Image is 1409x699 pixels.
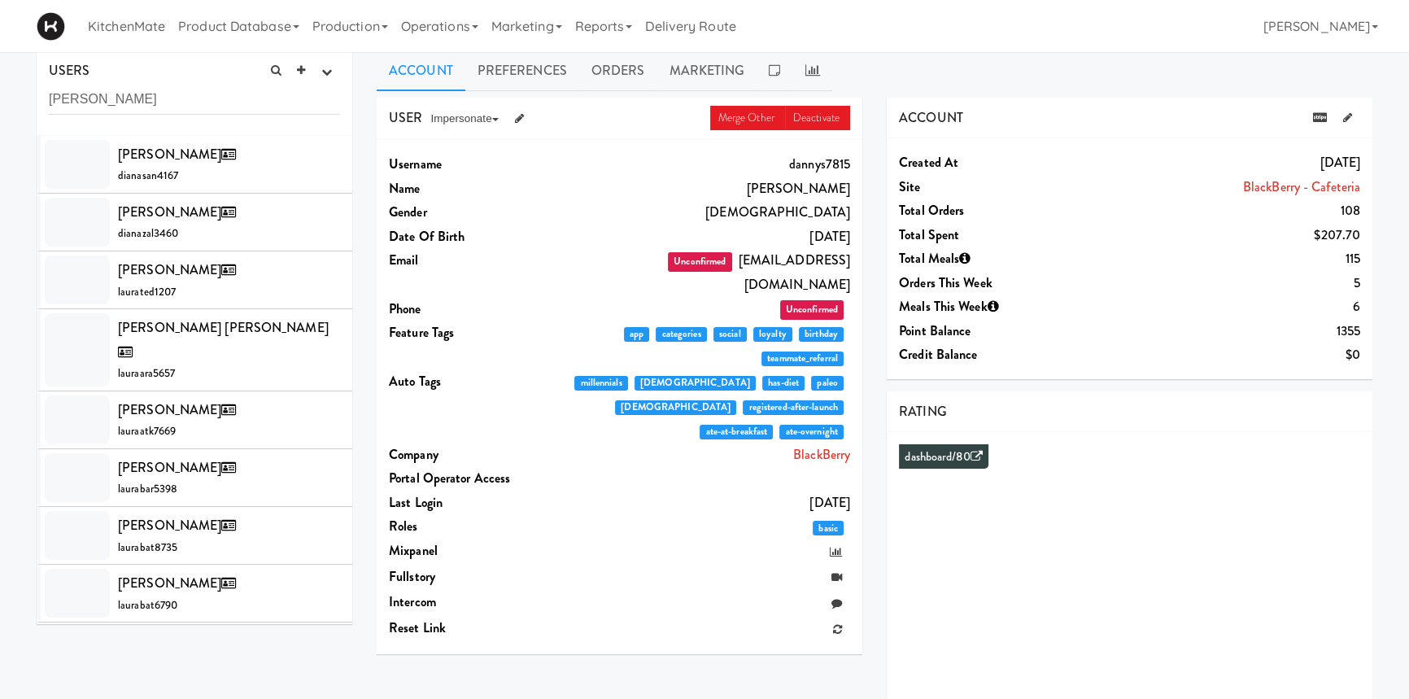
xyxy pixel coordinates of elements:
span: lauraatk7669 [118,423,176,439]
dd: 1355 [1084,319,1360,343]
dt: Created at [899,151,1084,175]
dd: [EMAIL_ADDRESS][DOMAIN_NAME] [574,248,850,296]
span: categories [656,327,706,342]
span: RATING [899,402,947,421]
li: [PERSON_NAME] [PERSON_NAME]lauraara5657 [37,309,352,391]
dt: Site [899,175,1084,199]
a: BlackBerry - Cafeteria [1243,177,1360,196]
dd: [PERSON_NAME] [574,177,850,201]
dd: [DATE] [574,225,850,249]
dt: Phone [389,297,574,321]
dt: Point Balance [899,319,1084,343]
dd: [DEMOGRAPHIC_DATA] [574,200,850,225]
dt: Company [389,443,574,467]
dt: Total Meals [899,247,1084,271]
span: USERS [49,61,90,80]
span: millennials [574,376,627,391]
span: ate-overnight [779,425,844,439]
dd: $207.70 [1084,223,1360,247]
dt: Credit Balance [899,343,1084,367]
li: [PERSON_NAME]laurabat8735 [37,507,352,565]
dt: Orders This Week [899,271,1084,295]
a: Deactivate [785,106,850,130]
span: ACCOUNT [899,108,963,127]
input: Search user [49,85,340,115]
li: [PERSON_NAME]dianasan4167 [37,136,352,194]
a: Marketing [657,50,757,91]
li: [PERSON_NAME]lauraatk7669 [37,391,352,449]
dt: Date Of Birth [389,225,574,249]
span: laurabar5398 [118,481,177,496]
span: dianazal3460 [118,225,178,241]
span: Unconfirmed [668,252,731,272]
span: [PERSON_NAME] [118,458,242,477]
dd: 5 [1084,271,1360,295]
dt: Total Spent [899,223,1084,247]
dd: 115 [1084,247,1360,271]
span: lauraara5657 [118,365,175,381]
dt: Mixpanel [389,539,574,563]
span: laurabat6790 [118,597,177,613]
span: ate-at-breakfast [700,425,773,439]
a: dashboard/80 [905,448,982,465]
span: [DEMOGRAPHIC_DATA] [635,376,756,391]
span: social [713,327,747,342]
dd: [DATE] [1084,151,1360,175]
a: Preferences [465,50,579,91]
dt: Last login [389,491,574,515]
span: Unconfirmed [780,300,844,320]
dt: Meals This Week [899,295,1084,319]
dt: Roles [389,514,574,539]
li: [PERSON_NAME]laurabat6790 [37,565,352,623]
span: app [624,327,650,342]
span: USER [389,108,422,127]
li: [PERSON_NAME]laurabar5398 [37,449,352,507]
dt: Portal Operator Access [389,466,574,491]
span: birthday [799,327,844,342]
a: Merge Other [710,106,785,130]
span: [PERSON_NAME] [PERSON_NAME] [118,318,329,361]
li: [PERSON_NAME]laurabra5161 [37,623,352,680]
button: Impersonate [422,107,506,131]
span: [PERSON_NAME] [118,145,242,164]
span: teammate_referral [761,352,844,366]
span: loyalty [753,327,792,342]
span: [PERSON_NAME] [118,516,242,535]
span: dianasan4167 [118,168,178,183]
dt: Reset link [389,616,574,640]
dt: Name [389,177,574,201]
span: [DEMOGRAPHIC_DATA] [615,400,736,415]
span: paleo [811,376,844,391]
a: Orders [579,50,657,91]
dd: 108 [1084,199,1360,223]
span: [PERSON_NAME] [118,260,242,279]
dd: dannys7815 [574,152,850,177]
a: Account [377,50,465,91]
dt: Fullstory [389,565,574,589]
a: BlackBerry [793,445,850,464]
dd: $0 [1084,343,1360,367]
span: registered-after-launch [743,400,844,415]
dt: Intercom [389,590,574,614]
dt: Total Orders [899,199,1084,223]
li: [PERSON_NAME]laurated1207 [37,251,352,309]
dt: Gender [389,200,574,225]
span: laurabat8735 [118,540,177,555]
dt: Email [389,248,574,273]
li: [PERSON_NAME]dianazal3460 [37,194,352,251]
span: basic [813,521,844,535]
dt: Auto Tags [389,369,574,394]
span: [PERSON_NAME] [118,203,242,221]
dt: Feature Tags [389,321,574,345]
span: has-diet [762,376,805,391]
dd: [DATE] [574,491,850,515]
img: Micromart [37,12,65,41]
dt: Username [389,152,574,177]
span: [PERSON_NAME] [118,574,242,592]
span: laurated1207 [118,284,176,299]
dd: 6 [1084,295,1360,319]
span: [PERSON_NAME] [118,400,242,419]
